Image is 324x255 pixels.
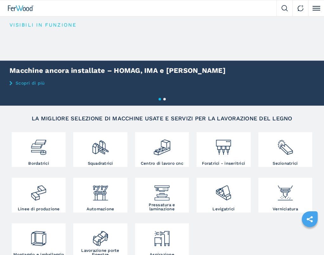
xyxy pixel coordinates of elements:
button: Click to toggle menu [308,0,324,16]
h3: Automazione [87,207,114,211]
a: Squadratrici [73,132,127,167]
img: Search [282,5,288,11]
h3: Bordatrici [28,161,49,165]
a: Centro di lavoro cnc [135,132,189,167]
a: Automazione [73,178,127,213]
img: lavorazione_porte_finestre_2.png [92,225,109,247]
button: 1 [159,98,161,100]
h3: Foratrici - inseritrici [202,161,245,165]
img: sezionatrici_2.png [276,134,294,156]
img: squadratrici_2.png [92,134,109,156]
a: Foratrici - inseritrici [197,132,250,167]
img: Ferwood [8,5,34,11]
a: Linee di produzione [12,178,66,213]
h3: Linee di produzione [18,207,60,211]
img: aspirazione_1.png [153,225,171,247]
img: linee_di_produzione_2.png [30,179,48,202]
h3: Squadratrici [88,161,113,165]
h2: LA MIGLIORE SELEZIONE DI MACCHINE USATE E SERVIZI PER LA LAVORAZIONE DEL LEGNO [23,116,301,121]
h3: Sezionatrici [273,161,298,165]
img: verniciatura_1.png [276,179,294,202]
img: bordatrici_1.png [30,134,48,156]
img: centro_di_lavoro_cnc_2.png [153,134,171,156]
h3: Verniciatura [273,207,298,211]
h3: Pressatura e laminazione [137,203,187,211]
img: levigatrici_2.png [215,179,232,202]
a: Levigatrici [197,178,250,213]
a: Sezionatrici [258,132,312,167]
img: foratrici_inseritrici_2.png [215,134,232,156]
img: Contact us [297,5,304,11]
a: Bordatrici [12,132,66,167]
a: sharethis [302,211,318,227]
h3: Centro di lavoro cnc [141,161,183,165]
img: pressa-strettoia.png [153,179,171,202]
button: 2 [163,98,166,100]
a: Verniciatura [258,178,312,213]
img: montaggio_imballaggio_2.png [30,225,48,247]
a: Pressatura e laminazione [135,178,189,213]
img: automazione.png [92,179,109,202]
h3: Levigatrici [212,207,235,211]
